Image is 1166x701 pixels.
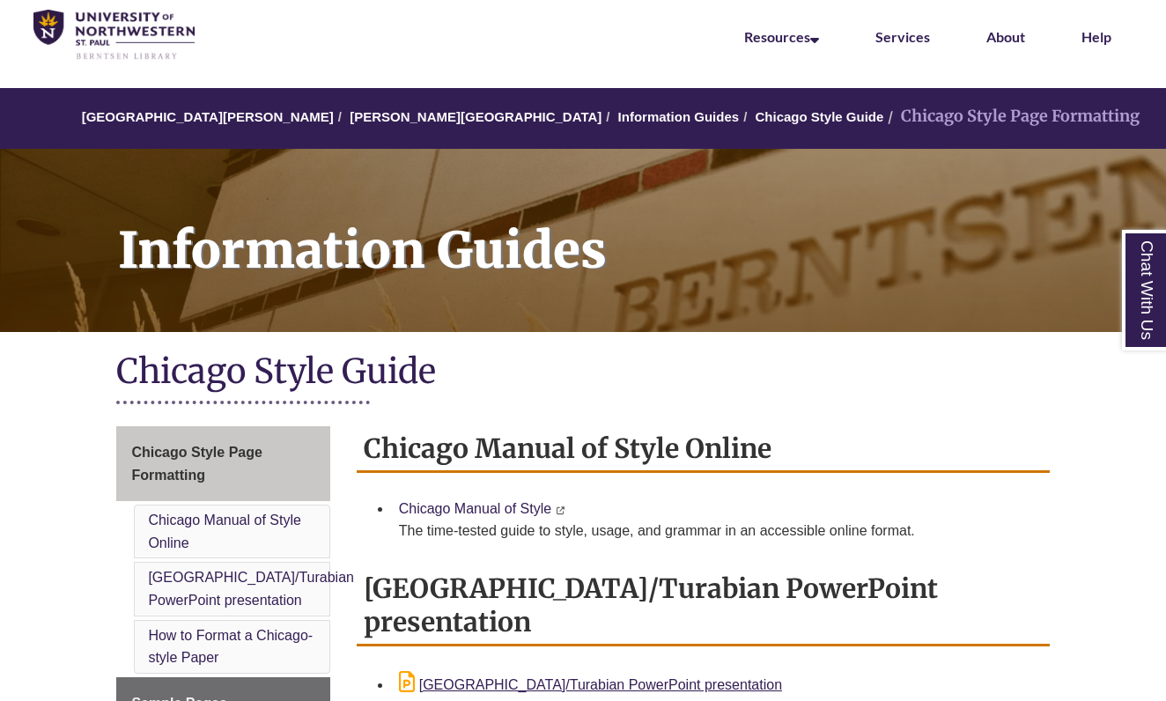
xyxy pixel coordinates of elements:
img: UNWSP Library Logo [33,10,195,61]
li: Chicago Style Page Formatting [883,104,1140,129]
a: Information Guides [618,109,740,124]
a: Help [1081,28,1111,45]
a: [GEOGRAPHIC_DATA][PERSON_NAME] [82,109,334,124]
span: Chicago Style Page Formatting [131,445,262,483]
h1: Information Guides [99,149,1166,309]
i: This link opens in a new window [556,506,565,514]
h1: Chicago Style Guide [116,350,1049,396]
h2: Chicago Manual of Style Online [357,426,1050,473]
a: Chicago Style Guide [755,109,883,124]
h2: [GEOGRAPHIC_DATA]/Turabian PowerPoint presentation [357,566,1050,646]
a: Resources [744,28,819,45]
a: Chicago Manual of Style Online [148,513,300,550]
a: [GEOGRAPHIC_DATA]/Turabian PowerPoint presentation [148,570,354,608]
a: [PERSON_NAME][GEOGRAPHIC_DATA] [350,109,601,124]
div: The time-tested guide to style, usage, and grammar in an accessible online format. [399,520,1036,542]
a: Chicago Manual of Style [399,501,551,516]
a: [GEOGRAPHIC_DATA]/Turabian PowerPoint presentation [399,677,782,692]
a: Services [875,28,930,45]
a: Chicago Style Page Formatting [116,426,329,501]
a: How to Format a Chicago-style Paper [148,628,313,666]
a: About [986,28,1025,45]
